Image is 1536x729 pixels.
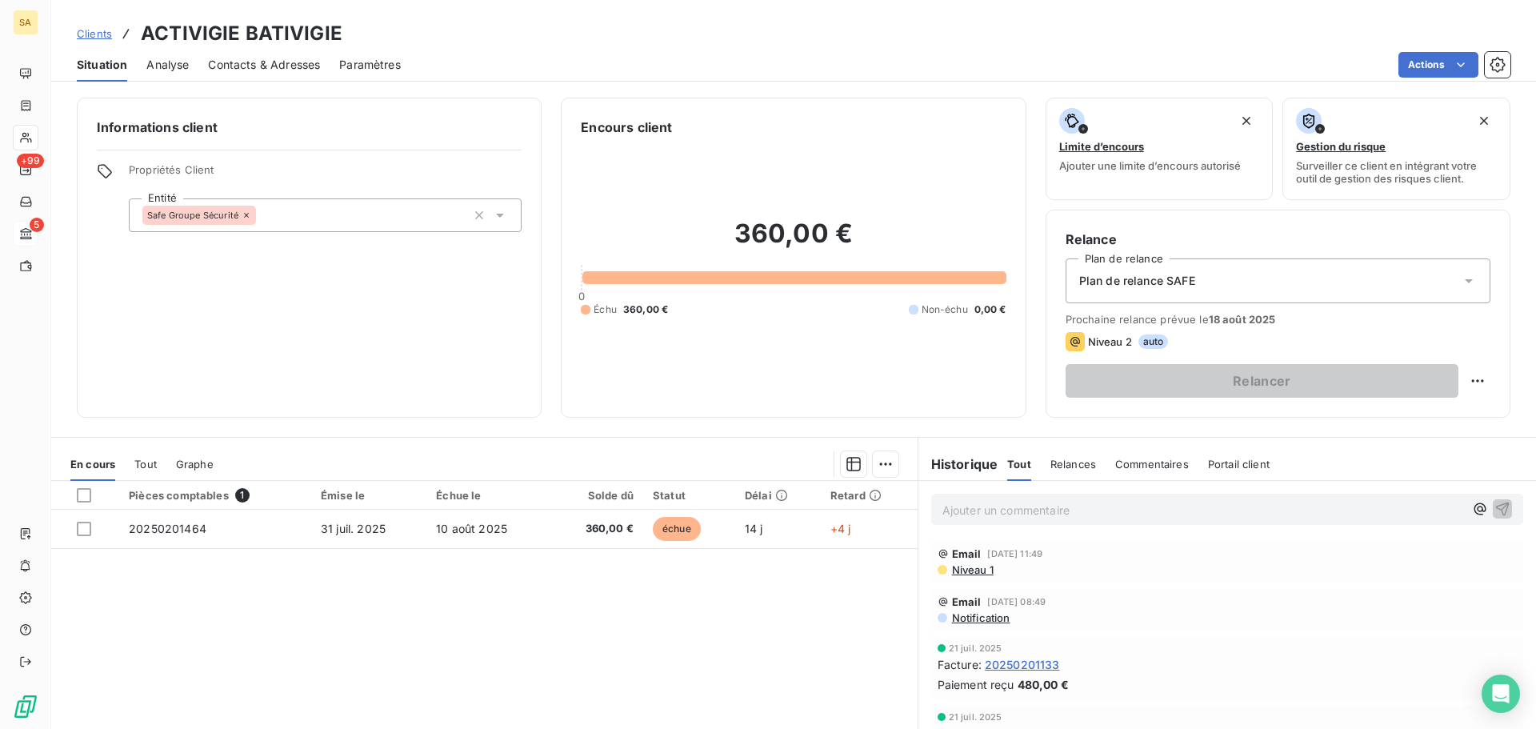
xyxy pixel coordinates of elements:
span: Safe Groupe Sécurité [147,210,238,220]
span: Niveau 1 [950,563,994,576]
span: Contacts & Adresses [208,57,320,73]
span: Paiement reçu [938,676,1014,693]
span: Analyse [146,57,189,73]
span: Limite d’encours [1059,140,1144,153]
span: 1 [235,488,250,503]
span: +4 j [830,522,851,535]
div: Solde dû [560,489,634,502]
span: 360,00 € [560,521,634,537]
span: Graphe [176,458,214,471]
span: Ajouter une limite d’encours autorisé [1059,159,1241,172]
span: Email [952,547,982,560]
div: Pièces comptables [129,488,302,503]
span: Tout [134,458,157,471]
h6: Historique [918,455,998,474]
span: Niveau 2 [1088,335,1132,348]
span: échue [653,517,701,541]
a: Clients [77,26,112,42]
div: Open Intercom Messenger [1482,675,1520,713]
span: 480,00 € [1018,676,1069,693]
div: SA [13,10,38,35]
span: 14 j [745,522,763,535]
h2: 360,00 € [581,218,1006,266]
span: 20250201133 [985,656,1060,673]
span: Relances [1050,458,1096,471]
a: +99 [13,157,38,182]
span: [DATE] 11:49 [987,549,1042,559]
span: +99 [17,154,44,168]
span: 18 août 2025 [1209,313,1276,326]
span: 21 juil. 2025 [949,712,1002,722]
img: Logo LeanPay [13,694,38,719]
button: Limite d’encoursAjouter une limite d’encours autorisé [1046,98,1274,200]
h6: Relance [1066,230,1490,249]
span: Portail client [1208,458,1270,471]
span: 0,00 € [974,302,1006,317]
span: Situation [77,57,127,73]
span: Paramètres [339,57,401,73]
div: Retard [830,489,908,502]
button: Relancer [1066,364,1458,398]
div: Statut [653,489,726,502]
h6: Encours client [581,118,672,137]
span: auto [1138,334,1169,349]
span: Tout [1007,458,1031,471]
div: Échue le [436,489,541,502]
span: 21 juil. 2025 [949,643,1002,653]
span: 31 juil. 2025 [321,522,386,535]
span: 10 août 2025 [436,522,507,535]
span: [DATE] 08:49 [987,597,1046,607]
span: Notification [950,611,1010,624]
span: Non-échu [922,302,968,317]
span: Commentaires [1115,458,1189,471]
span: Clients [77,27,112,40]
span: Prochaine relance prévue le [1066,313,1490,326]
span: 360,00 € [623,302,668,317]
span: Surveiller ce client en intégrant votre outil de gestion des risques client. [1296,159,1497,185]
span: Échu [594,302,617,317]
button: Actions [1398,52,1478,78]
span: Plan de relance SAFE [1079,273,1195,289]
h6: Informations client [97,118,522,137]
span: Propriétés Client [129,163,522,186]
div: Émise le [321,489,417,502]
button: Gestion du risqueSurveiller ce client en intégrant votre outil de gestion des risques client. [1282,98,1510,200]
span: 5 [30,218,44,232]
span: Gestion du risque [1296,140,1386,153]
span: En cours [70,458,115,471]
input: Ajouter une valeur [256,208,269,222]
h3: ACTIVIGIE BATIVIGIE [141,19,342,48]
span: Facture : [938,656,982,673]
span: Email [952,595,982,608]
a: 5 [13,221,38,246]
span: 0 [578,290,585,302]
div: Délai [745,489,811,502]
span: 20250201464 [129,522,206,535]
